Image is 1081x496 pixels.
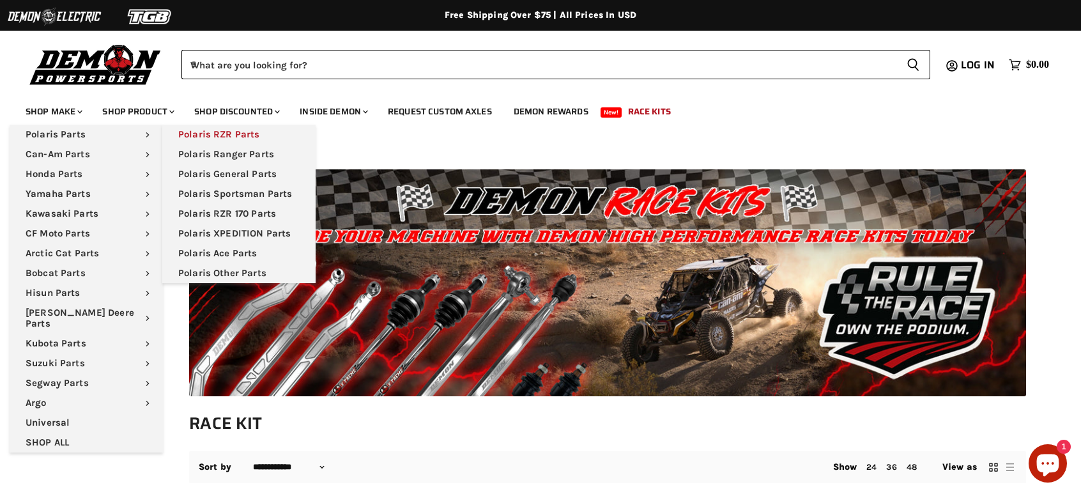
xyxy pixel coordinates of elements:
a: Honda Parts [10,164,163,184]
a: Kawasaki Parts [10,204,163,224]
a: $0.00 [1002,56,1055,74]
span: $0.00 [1026,59,1049,71]
a: Kubota Parts [10,334,163,353]
a: Polaris Other Parts [162,263,316,283]
a: Universal [10,413,163,433]
a: Bobcat Parts [10,263,163,283]
a: 48 [907,462,917,472]
a: Polaris Sportsman Parts [162,184,316,204]
a: Arctic Cat Parts [10,244,163,263]
a: Polaris RZR Parts [162,125,316,144]
img: Race Kit [189,169,1026,396]
span: New! [601,107,622,118]
form: Product [181,50,930,79]
a: Demon Rewards [504,98,598,125]
a: Polaris General Parts [162,164,316,184]
a: Polaris Ranger Parts [162,144,316,164]
a: Polaris XPEDITION Parts [162,224,316,244]
img: Demon Electric Logo 2 [6,4,102,29]
img: Demon Powersports [26,42,165,87]
button: Search [896,50,930,79]
a: Yamaha Parts [10,184,163,204]
a: 36 [886,462,896,472]
a: Shop Product [93,98,182,125]
span: Show [833,461,857,472]
span: View as [942,462,977,472]
inbox-online-store-chat: Shopify online store chat [1025,444,1071,486]
label: Sort by [199,462,231,472]
ul: Main menu [16,93,1046,125]
a: Polaris RZR 170 Parts [162,204,316,224]
div: Free Shipping Over $75 | All Prices In USD [29,10,1052,21]
a: Shop Make [16,98,90,125]
a: SHOP ALL [10,433,163,453]
input: When autocomplete results are available use up and down arrows to review and enter to select [181,50,896,79]
a: Request Custom Axles [378,98,502,125]
ul: Main menu [162,125,316,283]
nav: Collection utilities [189,451,1026,483]
a: Inside Demon [290,98,376,125]
a: CF Moto Parts [10,224,163,244]
ul: Main menu [10,125,163,453]
a: Polaris Parts [10,125,163,144]
nav: Breadcrumbs [189,141,1026,152]
a: Suzuki Parts [10,353,163,373]
a: Can-Am Parts [10,144,163,164]
button: grid view [987,461,1000,474]
a: 24 [866,462,877,472]
a: Segway Parts [10,373,163,393]
a: Hisun Parts [10,283,163,303]
button: list view [1004,461,1016,474]
a: Shop Discounted [185,98,287,125]
a: Log in [955,59,1002,71]
a: Race Kits [618,98,680,125]
a: [PERSON_NAME] Deere Parts [10,303,163,334]
a: Argo [10,393,163,413]
h1: Race Kit [189,413,1026,434]
span: Log in [961,57,995,73]
a: Polaris Ace Parts [162,244,316,263]
img: TGB Logo 2 [102,4,198,29]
